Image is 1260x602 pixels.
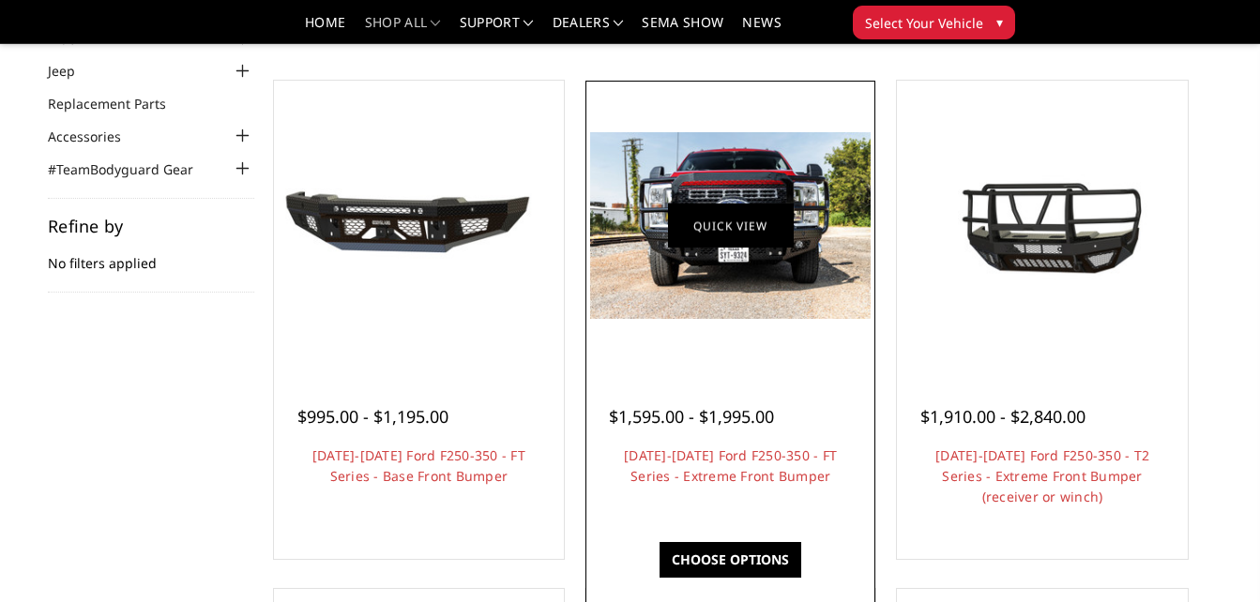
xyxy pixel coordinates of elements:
[642,16,723,43] a: SEMA Show
[902,147,1182,304] img: 2023-2025 Ford F250-350 - T2 Series - Extreme Front Bumper (receiver or winch)
[365,16,441,43] a: shop all
[305,16,345,43] a: Home
[553,16,624,43] a: Dealers
[660,542,801,578] a: Choose Options
[742,16,781,43] a: News
[590,85,871,366] a: 2023-2025 Ford F250-350 - FT Series - Extreme Front Bumper 2023-2025 Ford F250-350 - FT Series - ...
[996,12,1003,32] span: ▾
[312,446,525,485] a: [DATE]-[DATE] Ford F250-350 - FT Series - Base Front Bumper
[902,85,1182,366] a: 2023-2025 Ford F250-350 - T2 Series - Extreme Front Bumper (receiver or winch) 2023-2025 Ford F25...
[48,61,99,81] a: Jeep
[460,16,534,43] a: Support
[279,85,559,366] a: 2023-2025 Ford F250-350 - FT Series - Base Front Bumper
[609,405,774,428] span: $1,595.00 - $1,995.00
[668,203,794,248] a: Quick view
[865,13,983,33] span: Select Your Vehicle
[48,127,144,146] a: Accessories
[48,218,254,293] div: No filters applied
[48,94,190,113] a: Replacement Parts
[297,405,448,428] span: $995.00 - $1,195.00
[279,160,559,292] img: 2023-2025 Ford F250-350 - FT Series - Base Front Bumper
[48,218,254,234] h5: Refine by
[935,446,1149,505] a: [DATE]-[DATE] Ford F250-350 - T2 Series - Extreme Front Bumper (receiver or winch)
[48,159,217,179] a: #TeamBodyguard Gear
[624,446,837,485] a: [DATE]-[DATE] Ford F250-350 - FT Series - Extreme Front Bumper
[590,132,871,319] img: 2023-2025 Ford F250-350 - FT Series - Extreme Front Bumper
[920,405,1085,428] span: $1,910.00 - $2,840.00
[853,6,1015,39] button: Select Your Vehicle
